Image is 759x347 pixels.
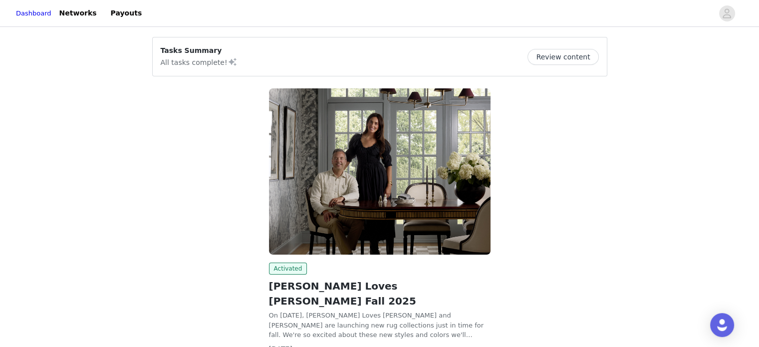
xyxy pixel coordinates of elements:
[161,56,238,68] p: All tasks complete!
[16,8,51,18] a: Dashboard
[161,45,238,56] p: Tasks Summary
[53,2,103,24] a: Networks
[269,263,307,275] span: Activated
[710,313,734,337] div: Open Intercom Messenger
[722,5,732,21] div: avatar
[269,88,491,255] img: Loloi Rugs
[527,49,598,65] button: Review content
[269,279,491,309] h2: [PERSON_NAME] Loves [PERSON_NAME] Fall 2025
[269,311,491,340] p: On [DATE], [PERSON_NAME] Loves [PERSON_NAME] and [PERSON_NAME] are launching new rug collections ...
[105,2,148,24] a: Payouts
